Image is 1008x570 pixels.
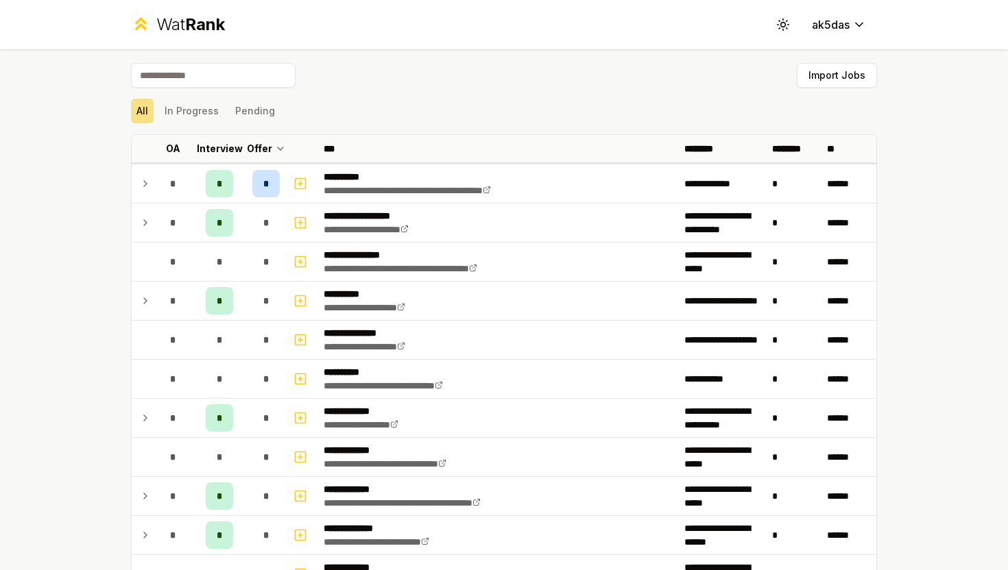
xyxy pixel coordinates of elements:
[185,14,225,34] span: Rank
[247,142,272,156] p: Offer
[159,99,224,123] button: In Progress
[230,99,280,123] button: Pending
[156,14,225,36] div: Wat
[797,63,877,88] button: Import Jobs
[131,99,154,123] button: All
[801,12,877,37] button: ak5das
[812,16,850,33] span: ak5das
[166,142,180,156] p: OA
[197,142,243,156] p: Interview
[131,14,225,36] a: WatRank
